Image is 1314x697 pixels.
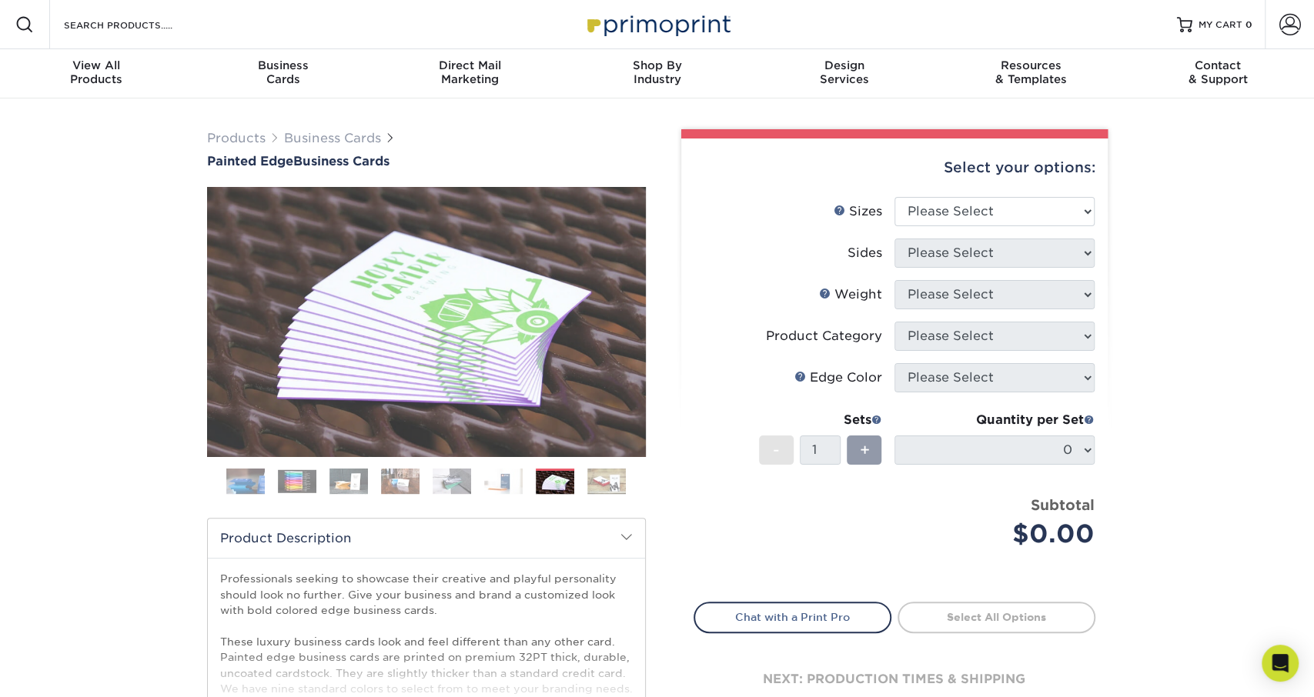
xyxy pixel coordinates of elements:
div: Edge Color [794,369,882,387]
img: Business Cards 08 [587,468,626,495]
img: Business Cards 01 [226,462,265,501]
div: Sizes [834,202,882,221]
a: Select All Options [898,602,1095,632]
span: Shop By [563,58,751,72]
span: View All [3,58,190,72]
span: Resources [938,58,1125,72]
a: Resources& Templates [938,49,1125,98]
a: Chat with a Print Pro [694,602,891,632]
img: Painted Edge 07 [207,170,646,473]
a: BusinessCards [189,49,376,98]
h2: Product Description [208,519,645,558]
img: Business Cards 02 [278,469,316,493]
img: Business Cards 05 [433,468,471,495]
div: Sides [848,244,882,262]
span: 0 [1245,19,1252,30]
div: Marketing [376,58,563,86]
div: Products [3,58,190,86]
a: DesignServices [751,49,938,98]
div: Quantity per Set [894,411,1095,429]
img: Business Cards 06 [484,468,523,495]
div: Sets [759,411,882,429]
img: Primoprint [580,8,734,41]
strong: Subtotal [1031,496,1095,513]
a: View AllProducts [3,49,190,98]
img: Business Cards 04 [381,468,420,495]
span: - [773,439,780,462]
span: Design [751,58,938,72]
a: Business Cards [284,131,381,145]
div: & Support [1125,58,1312,86]
div: Services [751,58,938,86]
div: Product Category [766,327,882,345]
div: Industry [563,58,751,86]
div: Open Intercom Messenger [1262,645,1299,682]
a: Contact& Support [1125,49,1312,98]
img: Business Cards 03 [329,468,368,495]
h1: Business Cards [207,154,646,168]
span: Direct Mail [376,58,563,72]
input: SEARCH PRODUCTS..... [62,15,212,34]
div: & Templates [938,58,1125,86]
a: Products [207,131,266,145]
span: Painted Edge [207,154,293,168]
div: Select your options: [694,138,1095,197]
div: Cards [189,58,376,86]
span: + [859,439,869,462]
div: $0.00 [906,515,1095,552]
a: Shop ByIndustry [563,49,751,98]
a: Direct MailMarketing [376,49,563,98]
span: MY CART [1199,18,1242,32]
span: Contact [1125,58,1312,72]
a: Painted EdgeBusiness Cards [207,154,646,168]
span: Business [189,58,376,72]
img: Business Cards 07 [536,469,574,496]
div: Weight [819,285,882,304]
